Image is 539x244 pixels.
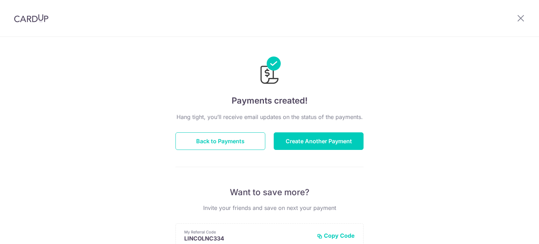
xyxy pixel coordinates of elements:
[175,113,364,121] p: Hang tight, you’ll receive email updates on the status of the payments.
[184,229,311,235] p: My Referral Code
[175,187,364,198] p: Want to save more?
[184,235,311,242] p: LINCOLNC334
[175,132,265,150] button: Back to Payments
[14,14,48,22] img: CardUp
[274,132,364,150] button: Create Another Payment
[175,204,364,212] p: Invite your friends and save on next your payment
[258,57,281,86] img: Payments
[317,232,355,239] button: Copy Code
[175,94,364,107] h4: Payments created!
